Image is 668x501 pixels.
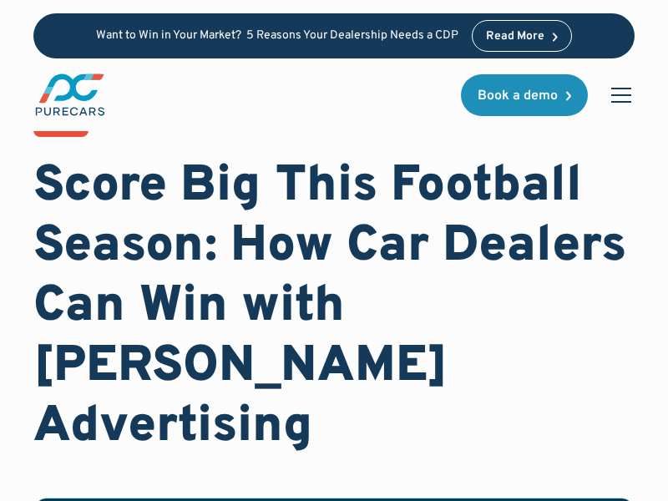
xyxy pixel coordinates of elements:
[601,75,635,115] div: menu
[478,89,558,103] div: Book a demo
[472,20,572,52] a: Read More
[486,31,544,43] div: Read More
[33,157,635,458] h1: Score Big This Football Season: How Car Dealers Can Win with [PERSON_NAME] Advertising
[461,74,588,116] a: Book a demo
[96,29,458,43] p: Want to Win in Your Market? 5 Reasons Your Dealership Needs a CDP
[33,72,107,118] a: main
[33,72,107,118] img: purecars logo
